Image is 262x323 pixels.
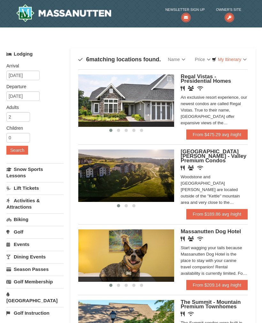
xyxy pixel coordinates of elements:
[16,4,111,22] a: Massanutten Resort
[188,165,194,170] i: Banquet Facilities
[6,307,64,319] a: Golf Instruction
[6,213,64,225] a: Biking
[216,6,241,19] a: Owner's Site
[6,83,59,90] label: Departure
[188,311,194,316] i: Wireless Internet (free)
[6,195,64,213] a: Activities & Attractions
[208,55,251,64] a: My Itinerary
[165,6,204,19] a: Newsletter Sign Up
[6,63,59,69] label: Arrival
[188,236,194,241] i: Banquet Facilities
[6,276,64,288] a: Golf Membership
[6,125,59,131] label: Children
[181,299,241,310] span: The Summit - Mountain Premium Townhomes
[6,104,59,111] label: Adults
[181,228,241,235] span: Massanutten Dog Hotel
[186,129,248,140] a: From $475.29 avg /night
[6,238,64,250] a: Events
[6,226,64,238] a: Golf
[186,209,248,219] a: From $189.86 avg /night
[186,280,248,290] a: From $209.14 avg /night
[197,86,203,91] i: Wireless Internet (free)
[197,236,203,241] i: Wireless Internet (free)
[6,48,64,60] a: Lodging
[16,4,111,22] img: Massanutten Resort Logo
[181,311,185,316] i: Restaurant
[6,146,28,155] button: Search
[216,6,241,13] span: Owner's Site
[6,251,64,263] a: Dining Events
[181,236,185,241] i: Restaurant
[6,288,64,306] a: [GEOGRAPHIC_DATA]
[6,182,64,194] a: Lift Tickets
[6,163,64,181] a: Snow Sports Lessons
[181,165,185,170] i: Restaurant
[197,165,203,170] i: Wireless Internet (free)
[181,245,248,277] div: Start wagging your tails because Massanutten Dog Hotel is the place to stay with your canine trav...
[165,6,204,13] span: Newsletter Sign Up
[181,86,185,91] i: Restaurant
[190,53,215,66] a: Price
[181,73,231,84] span: Regal Vistas - Presidential Homes
[6,263,64,275] a: Season Passes
[181,149,246,164] span: [GEOGRAPHIC_DATA][PERSON_NAME] - Valley Premium Condos
[181,174,248,206] div: Woodstone and [GEOGRAPHIC_DATA][PERSON_NAME] are located outside of the "Kettle" mountain area an...
[181,94,248,126] div: An exclusive resort experience, our newest condos are called Regal Vistas. True to their name, [G...
[188,86,194,91] i: Banquet Facilities
[163,53,190,66] a: Name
